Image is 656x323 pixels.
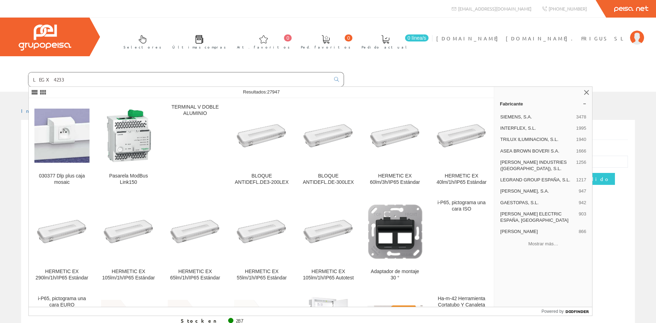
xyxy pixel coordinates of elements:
span: 1666 [576,148,586,154]
span: 903 [579,211,587,224]
div: HERMETIC EX 65lm/1h/IP65 Estándar [168,269,223,281]
img: Pasarela ModBus Link150 [101,108,156,163]
img: BLOQUE ANTIDEFL.DE3-200LEX [234,116,289,155]
div: HERMETIC EX 290lm/1h/IP65 Estándar [34,269,90,281]
span: Últimas compras [172,44,226,51]
div: HERMETIC EX 105lm/1h/IP65 Estándar [101,269,156,281]
a: 030377 Dlp plus caja mosaic 030377 Dlp plus caja mosaic [29,98,95,194]
a: HERMETIC EX 60lm/3h/IP65 Estándar HERMETIC EX 60lm/3h/IP65 Estándar [362,98,428,194]
span: [PERSON_NAME] [500,228,576,235]
a: HERMETIC EX 55lm/1h/IP65 Estándar HERMETIC EX 55lm/1h/IP65 Estándar [228,194,295,289]
a: TERMINAL V DOBLE ALUMINIO [162,98,228,194]
a: HERMETIC EX 105lm/1h/IP65 Autotest HERMETIC EX 105lm/1h/IP65 Autotest [295,194,362,289]
span: 27947 [267,89,280,95]
span: 942 [579,200,587,206]
div: HERMETIC EX 40lm/1h/IP65 Estándar [434,173,489,186]
button: Mostrar más… [497,238,589,250]
div: Adaptador de montaje 30 ° [367,269,423,281]
a: Powered by [542,307,592,316]
div: i-P65, pictograma una cara EURO [34,296,90,308]
span: [EMAIL_ADDRESS][DOMAIN_NAME] [458,6,531,12]
img: HERMETIC EX 105lm/1h/IP65 Estándar [101,212,156,251]
span: Pedido actual [362,44,409,51]
img: HERMETIC EX 65lm/1h/IP65 Estándar [168,212,223,251]
img: HERMETIC EX 105lm/1h/IP65 Autotest [301,212,356,251]
span: Powered by [542,308,564,315]
span: 3478 [576,114,586,120]
a: Inicio [21,108,51,114]
div: HERMETIC EX 105lm/1h/IP65 Autotest [301,269,356,281]
span: 1217 [576,177,586,183]
div: HERMETIC EX 55lm/1h/IP65 Estándar [234,269,289,281]
span: 0 línea/s [405,34,429,41]
div: HERMETIC EX 60lm/3h/IP65 Estándar [367,173,423,186]
span: 1940 [576,136,586,143]
img: Grupo Peisa [19,25,71,51]
div: TERMINAL V DOBLE ALUMINIO [168,104,223,117]
span: Art. favoritos [237,44,290,51]
span: SIEMENS, S.A. [500,114,573,120]
a: HERMETIC EX 65lm/1h/IP65 Estándar HERMETIC EX 65lm/1h/IP65 Estándar [162,194,228,289]
span: GAESTOPAS, S.L. [500,200,576,206]
span: ASEA BROWN BOVERI S.A. [500,148,573,154]
a: HERMETIC EX 40lm/1h/IP65 Estándar HERMETIC EX 40lm/1h/IP65 Estándar [429,98,495,194]
span: INTERFLEX, S.L. [500,125,573,131]
div: BLOQUE ANTIDEFL.DE-300LEX [301,173,356,186]
span: 0 [345,34,352,41]
span: [PERSON_NAME] INDUSTRIES ([GEOGRAPHIC_DATA]), S.L. [500,159,573,172]
img: HERMETIC EX 60lm/3h/IP65 Estándar [367,116,423,155]
a: [DOMAIN_NAME] [DOMAIN_NAME]. FRIGUS SL [436,29,644,36]
img: HERMETIC EX 40lm/1h/IP65 Estándar [434,116,489,155]
a: HERMETIC EX 105lm/1h/IP65 Estándar HERMETIC EX 105lm/1h/IP65 Estándar [95,194,162,289]
a: HERMETIC EX 290lm/1h/IP65 Estándar HERMETIC EX 290lm/1h/IP65 Estándar [29,194,95,289]
img: HERMETIC EX 55lm/1h/IP65 Estándar [234,212,289,251]
span: 1256 [576,159,586,172]
span: [PHONE_NUMBER] [549,6,587,12]
a: BLOQUE ANTIDEFL.DE3-200LEX BLOQUE ANTIDEFL.DE3-200LEX [228,98,295,194]
span: [DOMAIN_NAME] [DOMAIN_NAME]. FRIGUS SL [436,35,627,42]
img: BLOQUE ANTIDEFL.DE-300LEX [301,116,356,155]
input: Buscar ... [28,72,330,86]
span: 866 [579,228,587,235]
a: Selectores [117,29,165,53]
div: i-P65, pictograma una cara ISO [434,200,489,212]
span: TRILUX ILUMINACION, S.L. [500,136,573,143]
span: 947 [579,188,587,194]
span: Resultados: [243,89,280,95]
a: Adaptador de montaje 30 ° Adaptador de montaje 30 ° [362,194,428,289]
a: Pasarela ModBus Link150 Pasarela ModBus Link150 [95,98,162,194]
a: i-P65, pictograma una cara ISO [429,194,495,289]
span: LEGRAND GROUP ESPAÑA, S.L. [500,177,573,183]
a: Últimas compras [165,29,230,53]
div: Ha-m-42 Herramienta Cortatubo Y Canaleta [434,296,489,308]
div: BLOQUE ANTIDEFL.DE3-200LEX [234,173,289,186]
a: BLOQUE ANTIDEFL.DE-300LEX BLOQUE ANTIDEFL.DE-300LEX [295,98,362,194]
div: 030377 Dlp plus caja mosaic [34,173,90,186]
span: 0 [284,34,292,41]
span: Ped. favoritos [301,44,351,51]
span: [PERSON_NAME], S.A. [500,188,576,194]
a: Fabricante [494,98,592,109]
span: 1995 [576,125,586,131]
img: 030377 Dlp plus caja mosaic [34,109,90,163]
span: Selectores [124,44,161,51]
span: [PERSON_NAME] ELECTRIC ESPAÑA, [GEOGRAPHIC_DATA] [500,211,576,224]
img: HERMETIC EX 290lm/1h/IP65 Estándar [34,212,90,251]
img: Adaptador de montaje 30 ° [367,204,423,259]
div: Pasarela ModBus Link150 [101,173,156,186]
